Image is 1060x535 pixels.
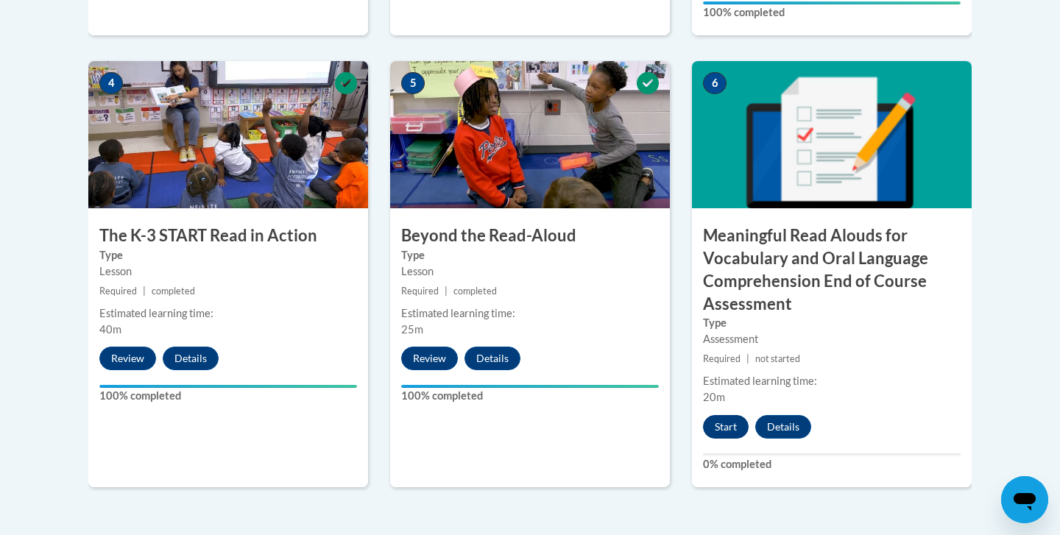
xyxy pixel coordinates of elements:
button: Review [401,347,458,370]
div: Your progress [401,385,659,388]
span: not started [755,353,800,364]
div: Your progress [99,385,357,388]
span: | [746,353,749,364]
span: | [445,286,448,297]
label: 100% completed [401,388,659,404]
span: Required [703,353,741,364]
span: 40m [99,323,121,336]
label: Type [99,247,357,263]
label: Type [703,315,961,331]
div: Estimated learning time: [401,305,659,322]
button: Details [163,347,219,370]
img: Course Image [692,61,972,208]
div: Assessment [703,331,961,347]
div: Estimated learning time: [703,373,961,389]
label: 100% completed [99,388,357,404]
h3: Beyond the Read-Aloud [390,224,670,247]
div: Lesson [401,263,659,280]
span: 4 [99,72,123,94]
span: Required [401,286,439,297]
img: Course Image [88,61,368,208]
span: completed [453,286,497,297]
button: Review [99,347,156,370]
span: Required [99,286,137,297]
span: | [143,286,146,297]
h3: Meaningful Read Alouds for Vocabulary and Oral Language Comprehension End of Course Assessment [692,224,972,315]
span: 20m [703,391,725,403]
button: Details [464,347,520,370]
img: Course Image [390,61,670,208]
div: Your progress [703,1,961,4]
span: 25m [401,323,423,336]
label: 0% completed [703,456,961,472]
label: Type [401,247,659,263]
iframe: Button to launch messaging window [1001,476,1048,523]
div: Lesson [99,263,357,280]
div: Estimated learning time: [99,305,357,322]
button: Details [755,415,811,439]
span: 6 [703,72,727,94]
span: 5 [401,72,425,94]
span: completed [152,286,195,297]
button: Start [703,415,749,439]
h3: The K-3 START Read in Action [88,224,368,247]
label: 100% completed [703,4,961,21]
